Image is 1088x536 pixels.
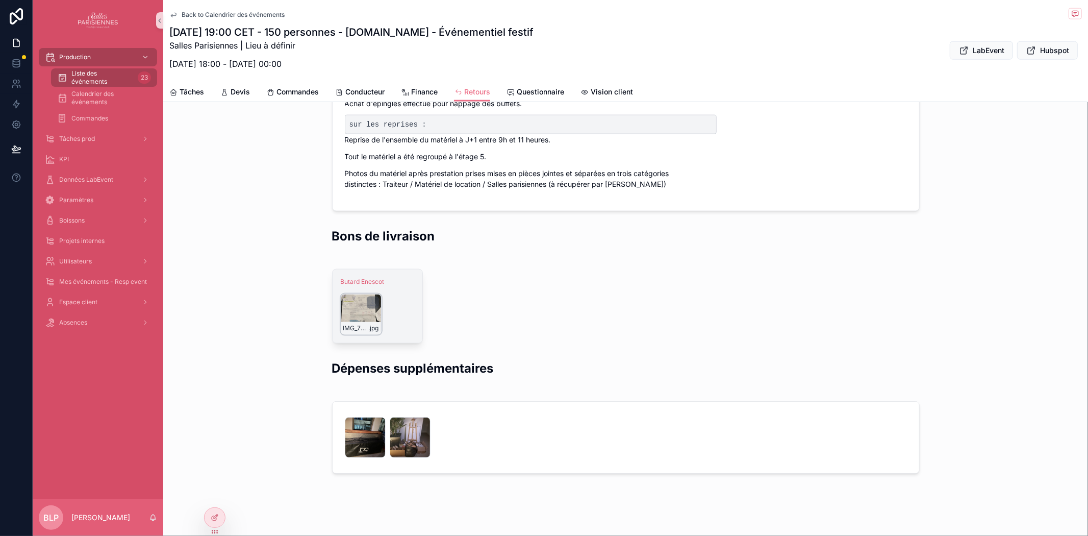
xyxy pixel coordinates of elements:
[345,151,717,162] p: Tout le matériel a été regroupé à l'étage 5.
[180,87,204,97] span: Tâches
[580,83,633,103] a: Vision client
[39,150,157,168] a: KPI
[39,48,157,66] a: Production
[332,360,494,377] h2: Dépenses supplémentaires
[71,90,147,106] span: Calendrier des événements
[59,53,91,61] span: Production
[591,87,633,97] span: Vision client
[71,69,134,86] span: Liste des événements
[51,109,157,128] a: Commandes
[1017,41,1078,60] button: Hubspot
[464,87,490,97] span: Retours
[59,237,105,245] span: Projets internes
[39,211,157,230] a: Boissons
[39,293,157,311] a: Espace client
[71,513,130,523] p: [PERSON_NAME]
[345,87,385,97] span: Conducteur
[231,87,250,97] span: Devis
[950,41,1013,60] button: LabEvent
[276,87,319,97] span: Commandes
[345,168,717,189] p: Photos du matériel après prestation prises mises en pièces jointes et séparées en trois catégorie...
[43,511,59,524] span: BLP
[169,25,534,39] h1: [DATE] 19:00 CET - 150 personnes - [DOMAIN_NAME] - Événementiel festif
[345,98,717,109] p: Achat d'épingles effectué pour nappage des buffets.
[507,83,564,103] a: Questionnaire
[71,114,108,123] span: Commandes
[1040,45,1069,56] span: Hubspot
[169,83,204,103] a: Tâches
[39,130,157,148] a: Tâches prod
[59,176,113,184] span: Données LabEvent
[39,232,157,250] a: Projets internes
[335,83,385,103] a: Conducteur
[59,216,85,225] span: Boissons
[39,170,157,189] a: Données LabEvent
[517,87,564,97] span: Questionnaire
[332,228,435,245] h2: Bons de livraison
[39,191,157,209] a: Paramètres
[51,89,157,107] a: Calendrier des événements
[59,155,69,163] span: KPI
[182,11,285,19] span: Back to Calendrier des événements
[59,278,147,286] span: Mes événements - Resp event
[343,324,369,332] span: IMG_7399
[59,196,93,204] span: Paramètres
[169,58,534,70] p: [DATE] 18:00 - [DATE] 00:00
[33,41,163,345] div: scrollable content
[39,313,157,332] a: Absences
[59,257,92,265] span: Utilisateurs
[401,83,438,103] a: Finance
[51,68,157,87] a: Liste des événements23
[266,83,319,103] a: Commandes
[973,45,1004,56] span: LabEvent
[341,278,385,286] a: Butard Enescot
[454,83,490,102] a: Retours
[345,115,717,134] pre: sur les reprises :
[59,298,97,306] span: Espace client
[220,83,250,103] a: Devis
[78,12,118,29] img: App logo
[138,71,151,84] div: 23
[169,11,285,19] a: Back to Calendrier des événements
[59,135,95,143] span: Tâches prod
[369,324,379,332] span: .jpg
[59,319,87,327] span: Absences
[345,134,717,145] p: Reprise de l'ensemble du matériel à J+1 entre 9h et 11 heures.
[39,252,157,271] a: Utilisateurs
[169,39,534,52] p: Salles Parisiennes | Lieu à définir
[39,273,157,291] a: Mes événements - Resp event
[411,87,438,97] span: Finance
